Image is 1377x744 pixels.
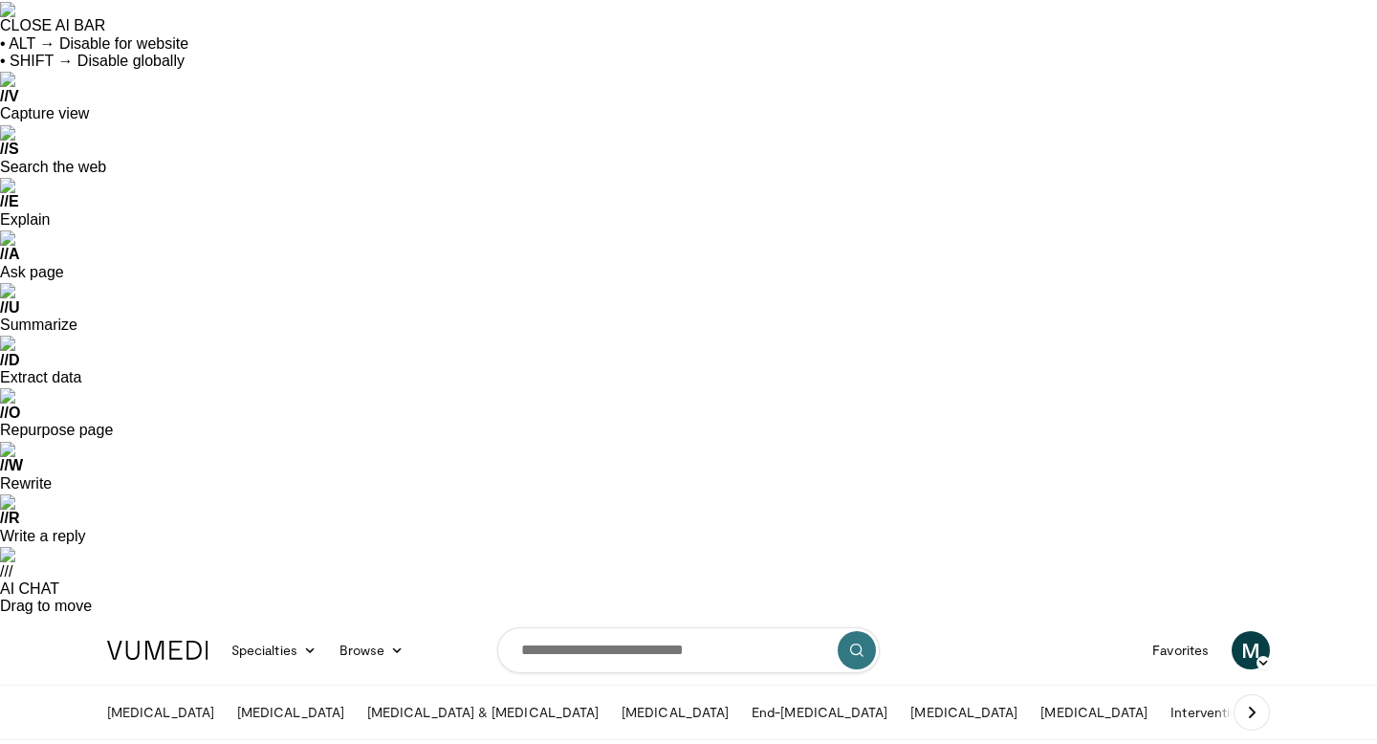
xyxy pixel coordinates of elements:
a: Browse [328,631,416,669]
a: [MEDICAL_DATA] [96,693,226,732]
a: End-[MEDICAL_DATA] [740,693,899,732]
a: Specialties [220,631,328,669]
img: VuMedi Logo [107,641,208,660]
a: M [1232,631,1270,669]
a: [MEDICAL_DATA] & [MEDICAL_DATA] [356,693,610,732]
a: Favorites [1141,631,1220,669]
a: Interventional Nephrology [1159,693,1341,732]
a: [MEDICAL_DATA] [226,693,356,732]
a: [MEDICAL_DATA] [899,693,1029,732]
a: [MEDICAL_DATA] [1029,693,1159,732]
a: [MEDICAL_DATA] [610,693,740,732]
input: Search topics, interventions [497,627,880,673]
